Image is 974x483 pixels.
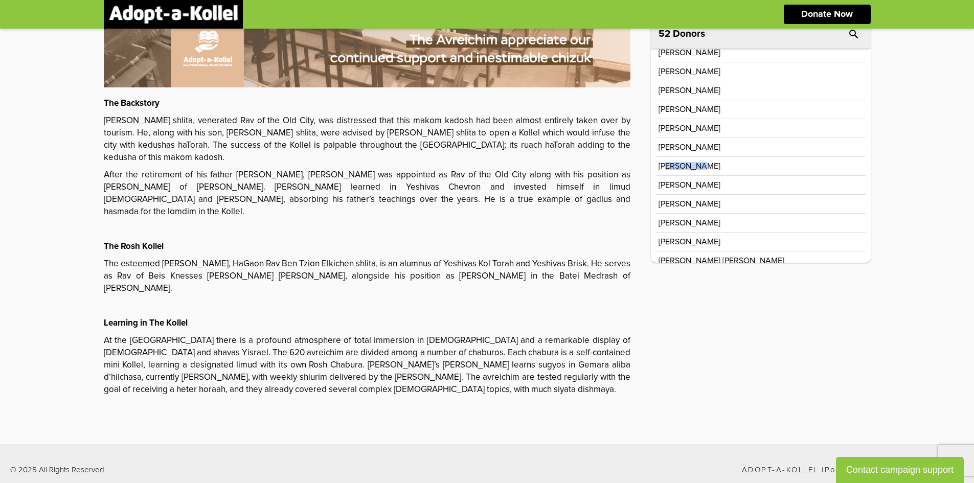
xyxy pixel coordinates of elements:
span: 52 [659,29,670,39]
span: Powered by [825,466,879,474]
i: search [848,28,860,40]
p: At the [GEOGRAPHIC_DATA] there is a profound atmosphere of total immersion in [DEMOGRAPHIC_DATA] ... [104,335,630,396]
p: [PERSON_NAME] [659,200,720,208]
p: [PERSON_NAME] [659,219,720,227]
strong: Learning in The Kollel [104,319,188,328]
p: [PERSON_NAME] [PERSON_NAME] [659,257,784,265]
p: [PERSON_NAME] [659,67,720,76]
p: Adopt-a-Kollel | [742,466,964,474]
p: [PERSON_NAME] [659,181,720,189]
p: [PERSON_NAME] [659,238,720,246]
p: [PERSON_NAME] shlita, venerated Rav of the Old City, was distressed that this makom kadosh had be... [104,115,630,164]
p: [PERSON_NAME] [659,49,720,57]
p: Donate Now [801,10,853,19]
p: Donors [673,29,705,39]
strong: The Rosh Kollel [104,242,164,251]
p: © 2025 All Rights Reserved [10,466,104,474]
p: After the retirement of his father [PERSON_NAME], [PERSON_NAME] was appointed as Rav of the Old C... [104,169,630,218]
p: [PERSON_NAME] [659,162,720,170]
p: [PERSON_NAME] [659,124,720,132]
p: [PERSON_NAME] [659,143,720,151]
button: Contact campaign support [836,457,964,483]
p: [PERSON_NAME] [659,105,720,113]
p: [PERSON_NAME] [659,86,720,95]
img: logonobg.png [109,5,238,24]
strong: The Backstory [104,99,160,108]
p: The esteemed [PERSON_NAME], HaGaon Rav Ben Tzion Elkichen shlita, is an alumnus of Yeshivas Kol T... [104,258,630,295]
